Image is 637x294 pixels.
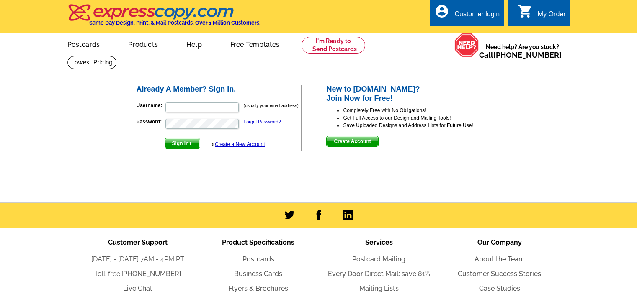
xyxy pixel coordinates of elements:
[165,138,200,148] span: Sign In
[454,10,500,22] div: Customer login
[54,34,113,54] a: Postcards
[328,270,430,278] a: Every Door Direct Mail: save 81%
[479,43,566,59] span: Need help? Are you stuck?
[165,138,200,149] button: Sign In
[343,114,502,122] li: Get Full Access to our Design and Mailing Tools!
[137,118,165,125] label: Password:
[518,4,533,19] i: shopping_cart
[434,9,500,20] a: account_circle Customer login
[454,33,479,57] img: help
[137,102,165,109] label: Username:
[352,255,405,263] a: Postcard Mailing
[228,284,288,292] a: Flyers & Brochures
[234,270,282,278] a: Business Cards
[115,34,171,54] a: Products
[173,34,215,54] a: Help
[189,141,193,145] img: button-next-arrow-white.png
[458,270,541,278] a: Customer Success Stories
[365,238,393,246] span: Services
[518,9,566,20] a: shopping_cart My Order
[123,284,152,292] a: Live Chat
[77,254,198,264] li: [DATE] - [DATE] 7AM - 4PM PT
[67,10,260,26] a: Same Day Design, Print, & Mail Postcards. Over 1 Million Customers.
[89,20,260,26] h4: Same Day Design, Print, & Mail Postcards. Over 1 Million Customers.
[121,270,181,278] a: [PHONE_NUMBER]
[137,85,301,94] h2: Already A Member? Sign In.
[242,255,274,263] a: Postcards
[359,284,399,292] a: Mailing Lists
[343,107,502,114] li: Completely Free with No Obligations!
[477,238,522,246] span: Our Company
[210,141,265,148] div: or
[479,284,520,292] a: Case Studies
[222,238,294,246] span: Product Specifications
[327,136,378,146] span: Create Account
[493,51,562,59] a: [PHONE_NUMBER]
[244,103,299,108] small: (usually your email address)
[244,119,281,124] a: Forgot Password?
[77,269,198,279] li: Toll-free:
[326,136,378,147] button: Create Account
[538,10,566,22] div: My Order
[215,141,265,147] a: Create a New Account
[434,4,449,19] i: account_circle
[343,122,502,129] li: Save Uploaded Designs and Address Lists for Future Use!
[217,34,293,54] a: Free Templates
[475,255,525,263] a: About the Team
[108,238,168,246] span: Customer Support
[479,51,562,59] span: Call
[326,85,502,103] h2: New to [DOMAIN_NAME]? Join Now for Free!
